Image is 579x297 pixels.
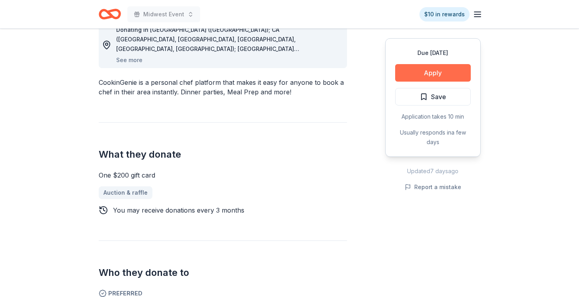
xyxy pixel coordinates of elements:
a: Home [99,5,121,23]
a: $10 in rewards [419,7,470,21]
button: Report a mistake [405,182,461,192]
div: One $200 gift card [99,170,347,180]
div: Usually responds in a few days [395,128,471,147]
a: Auction & raffle [99,186,152,199]
div: Updated 7 days ago [385,166,481,176]
span: Midwest Event [143,10,184,19]
button: Midwest Event [127,6,200,22]
div: Due [DATE] [395,48,471,58]
h2: What they donate [99,148,347,161]
div: You may receive donations every 3 months [113,205,244,215]
div: Application takes 10 min [395,112,471,121]
span: Save [431,92,446,102]
button: Save [395,88,471,106]
h2: Who they donate to [99,266,347,279]
button: See more [116,55,142,65]
div: CookinGenie is a personal chef platform that makes it easy for anyone to book a chef in their are... [99,78,347,97]
button: Apply [395,64,471,82]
